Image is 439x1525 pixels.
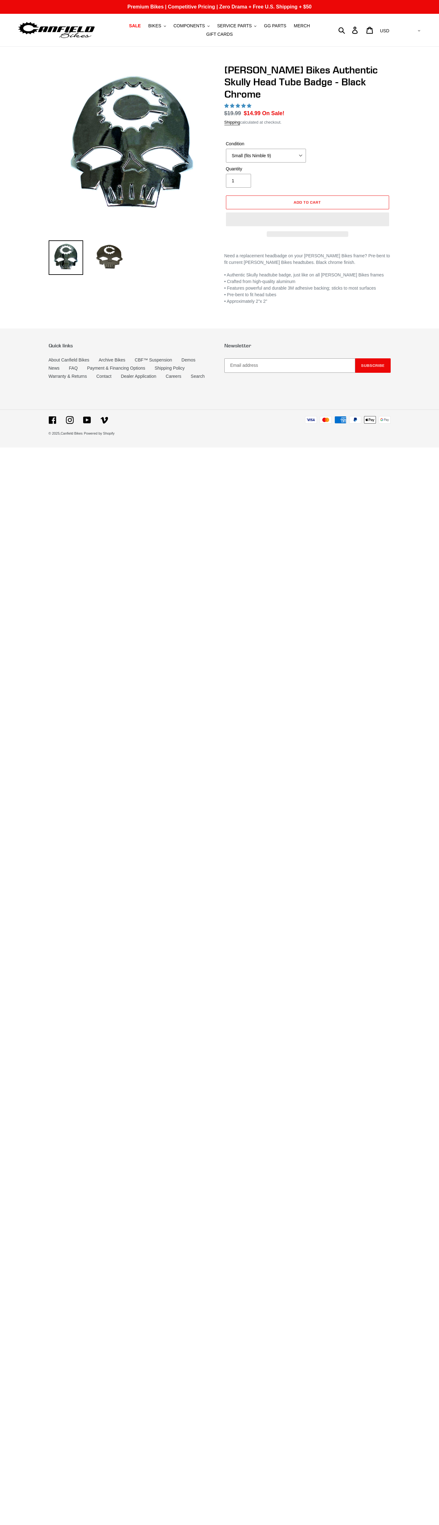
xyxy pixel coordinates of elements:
[87,366,145,371] a: Payment & Financing Options
[206,32,233,37] span: GIFT CARDS
[49,240,83,275] img: Load image into Gallery viewer, Canfield Bikes Authentic Skully Head Tube Badge - Black Chrome
[99,357,125,362] a: Archive Bikes
[61,431,83,435] a: Canfield Bikes
[224,119,391,126] div: calculated at checkout.
[50,65,214,229] img: Canfield Bikes Authentic Skully Head Tube Badge - Black Chrome
[214,22,260,30] button: SERVICE PARTS
[148,23,161,29] span: BIKES
[224,343,391,349] p: Newsletter
[135,357,172,362] a: CBF™ Suspension
[291,22,313,30] a: MERCH
[264,23,286,29] span: GG PARTS
[145,22,169,30] button: BIKES
[224,64,391,100] h1: [PERSON_NAME] Bikes Authentic Skully Head Tube Badge - Black Chrome
[181,357,195,362] a: Demos
[224,272,391,311] p: • Authentic Skully headtube badge, just like on all [PERSON_NAME] Bikes frames • Crafted from hig...
[96,374,111,379] a: Contact
[155,366,185,371] a: Shipping Policy
[203,30,236,39] a: GIFT CARDS
[224,358,355,373] input: Email address
[294,200,321,205] span: Add to cart
[294,23,310,29] span: MERCH
[49,374,87,379] a: Warranty & Returns
[224,120,240,125] a: Shipping
[121,374,156,379] a: Dealer Application
[226,141,306,147] label: Condition
[262,109,284,117] span: On Sale!
[69,366,78,371] a: FAQ
[361,363,385,368] span: Subscribe
[17,20,96,40] img: Canfield Bikes
[129,23,141,29] span: SALE
[93,240,127,275] img: Load image into Gallery viewer, Black Chrome Canfield Skully Head Tube Badge
[191,374,205,379] a: Search
[84,431,115,435] a: Powered by Shopify
[224,103,253,108] span: 5.00 stars
[355,358,391,373] button: Subscribe
[49,357,89,362] a: About Canfield Bikes
[217,23,252,29] span: SERVICE PARTS
[49,431,83,435] small: © 2025,
[126,22,144,30] a: SALE
[261,22,289,30] a: GG PARTS
[174,23,205,29] span: COMPONENTS
[244,110,261,116] span: $14.99
[49,343,215,349] p: Quick links
[170,22,213,30] button: COMPONENTS
[226,195,389,209] button: Add to cart
[49,366,60,371] a: News
[224,110,241,116] s: $19.99
[226,166,306,172] label: Quantity
[166,374,181,379] a: Careers
[224,253,391,266] p: Need a replacement headbadge on your [PERSON_NAME] Bikes frame? Pre-bent to fit current [PERSON_N...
